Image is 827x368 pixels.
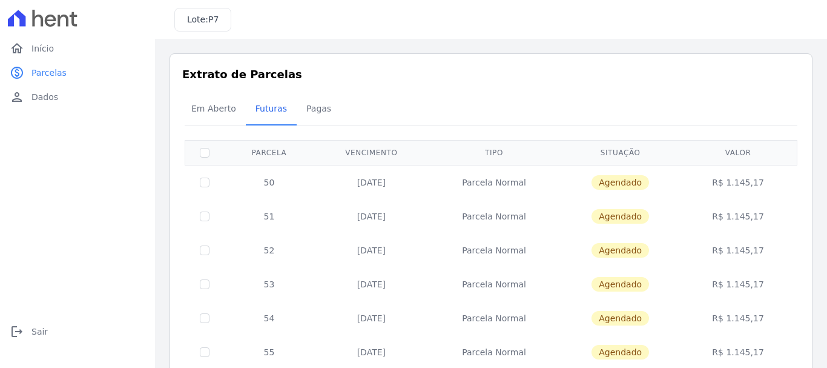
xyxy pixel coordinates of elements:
[10,65,24,80] i: paid
[559,140,681,165] th: Situação
[182,66,800,82] h3: Extrato de Parcelas
[591,277,649,292] span: Agendado
[184,96,243,121] span: Em Aberto
[31,42,54,55] span: Início
[5,85,150,109] a: personDados
[224,140,314,165] th: Parcela
[208,15,219,24] span: P7
[31,67,67,79] span: Parcelas
[591,243,649,258] span: Agendado
[681,267,795,301] td: R$ 1.145,17
[314,140,429,165] th: Vencimento
[591,175,649,190] span: Agendado
[248,96,294,121] span: Futuras
[246,94,297,125] a: Futuras
[429,165,559,199] td: Parcela Normal
[681,233,795,267] td: R$ 1.145,17
[297,94,341,125] a: Pagas
[31,91,58,103] span: Dados
[681,301,795,335] td: R$ 1.145,17
[314,233,429,267] td: [DATE]
[299,96,338,121] span: Pagas
[681,165,795,199] td: R$ 1.145,17
[31,326,48,338] span: Sair
[314,165,429,199] td: [DATE]
[429,233,559,267] td: Parcela Normal
[5,61,150,85] a: paidParcelas
[591,345,649,360] span: Agendado
[681,199,795,233] td: R$ 1.145,17
[224,267,314,301] td: 53
[429,140,559,165] th: Tipo
[224,301,314,335] td: 54
[429,199,559,233] td: Parcela Normal
[10,41,24,56] i: home
[429,301,559,335] td: Parcela Normal
[5,36,150,61] a: homeInício
[224,233,314,267] td: 52
[10,324,24,339] i: logout
[187,13,219,26] h3: Lote:
[681,140,795,165] th: Valor
[5,319,150,344] a: logoutSair
[10,90,24,104] i: person
[224,165,314,199] td: 50
[591,209,649,224] span: Agendado
[591,311,649,326] span: Agendado
[224,199,314,233] td: 51
[314,301,429,335] td: [DATE]
[429,267,559,301] td: Parcela Normal
[314,267,429,301] td: [DATE]
[314,199,429,233] td: [DATE]
[182,94,246,125] a: Em Aberto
